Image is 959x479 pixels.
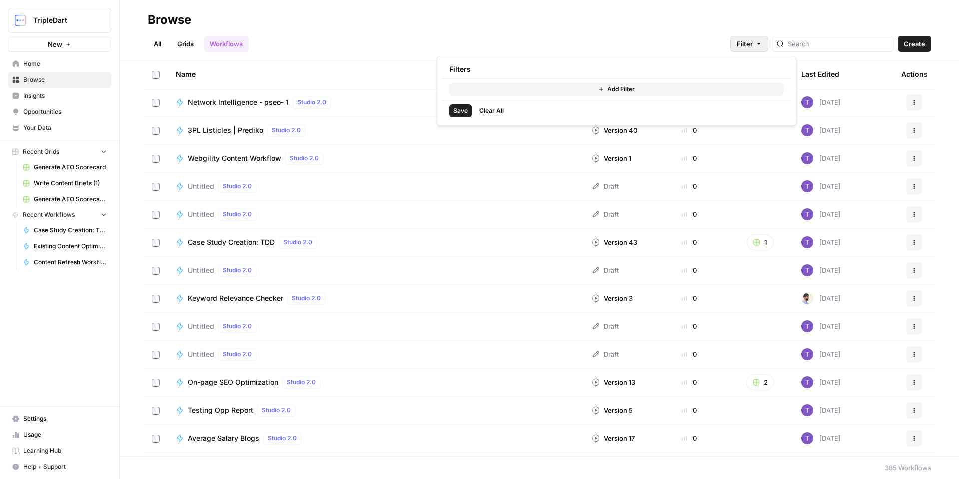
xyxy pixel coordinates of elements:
[479,106,504,115] span: Clear All
[148,36,167,52] a: All
[23,414,107,423] span: Settings
[188,237,275,247] span: Case Study Creation: TDD
[176,208,576,220] a: UntitledStudio 2.0
[223,266,252,275] span: Studio 2.0
[660,433,719,443] div: 0
[898,36,931,52] button: Create
[188,209,214,219] span: Untitled
[788,39,889,49] input: Search
[801,376,841,388] div: [DATE]
[8,8,111,33] button: Workspace: TripleDart
[268,434,297,443] span: Studio 2.0
[176,348,576,360] a: UntitledStudio 2.0
[607,85,635,94] span: Add Filter
[176,320,576,332] a: UntitledStudio 2.0
[188,125,263,135] span: 3PL Listicles | Prediko
[801,236,813,248] img: ogabi26qpshj0n8lpzr7tvse760o
[223,210,252,219] span: Studio 2.0
[188,377,278,387] span: On-page SEO Optimization
[283,238,312,247] span: Studio 2.0
[801,152,813,164] img: ogabi26qpshj0n8lpzr7tvse760o
[188,97,289,107] span: Network Intelligence - pseo- 1
[453,106,468,115] span: Save
[34,258,107,267] span: Content Refresh Workflows
[801,292,813,304] img: ykaosv8814szsqn64d2bp9dhkmx9
[660,265,719,275] div: 0
[23,59,107,68] span: Home
[441,60,792,78] div: Filters
[176,292,576,304] a: Keyword Relevance CheckerStudio 2.0
[34,242,107,251] span: Existing Content Optimization & Refreshes
[449,104,472,117] button: Save
[801,208,841,220] div: [DATE]
[176,124,576,136] a: 3PL Listicles | PredikoStudio 2.0
[23,430,107,439] span: Usage
[592,377,635,387] div: Version 13
[18,159,111,175] a: Generate AEO Scorecard
[23,462,107,471] span: Help + Support
[801,432,841,444] div: [DATE]
[34,226,107,235] span: Case Study Creation: TDD
[8,104,111,120] a: Opportunities
[660,405,719,415] div: 0
[176,96,576,108] a: Network Intelligence - pseo- 1Studio 2.0
[223,322,252,331] span: Studio 2.0
[8,427,111,443] a: Usage
[592,349,619,359] div: Draft
[592,321,619,331] div: Draft
[23,446,107,455] span: Learning Hub
[287,378,316,387] span: Studio 2.0
[801,264,841,276] div: [DATE]
[801,152,841,164] div: [DATE]
[801,264,813,276] img: ogabi26qpshj0n8lpzr7tvse760o
[801,404,813,416] img: ogabi26qpshj0n8lpzr7tvse760o
[223,350,252,359] span: Studio 2.0
[592,433,635,443] div: Version 17
[171,36,200,52] a: Grids
[176,404,576,416] a: Testing Opp ReportStudio 2.0
[8,459,111,475] button: Help + Support
[801,292,841,304] div: [DATE]
[34,195,107,204] span: Generate AEO Scorecard (1)
[23,107,107,116] span: Opportunities
[592,153,631,163] div: Version 1
[592,237,637,247] div: Version 43
[8,72,111,88] a: Browse
[592,209,619,219] div: Draft
[801,348,841,360] div: [DATE]
[188,349,214,359] span: Untitled
[8,88,111,104] a: Insights
[801,376,813,388] img: ogabi26qpshj0n8lpzr7tvse760o
[8,411,111,427] a: Settings
[737,39,753,49] span: Filter
[801,320,813,332] img: ogabi26qpshj0n8lpzr7tvse760o
[660,349,719,359] div: 0
[8,56,111,72] a: Home
[188,181,214,191] span: Untitled
[148,12,191,28] div: Browse
[23,75,107,84] span: Browse
[801,124,813,136] img: ogabi26qpshj0n8lpzr7tvse760o
[188,293,283,303] span: Keyword Relevance Checker
[801,432,813,444] img: ogabi26qpshj0n8lpzr7tvse760o
[18,222,111,238] a: Case Study Creation: TDD
[801,208,813,220] img: ogabi26qpshj0n8lpzr7tvse760o
[23,91,107,100] span: Insights
[592,181,619,191] div: Draft
[176,432,576,444] a: Average Salary BlogsStudio 2.0
[176,264,576,276] a: UntitledStudio 2.0
[801,96,813,108] img: ogabi26qpshj0n8lpzr7tvse760o
[449,83,784,96] button: Add Filter
[11,11,29,29] img: TripleDart Logo
[292,294,321,303] span: Studio 2.0
[660,377,719,387] div: 0
[660,125,719,135] div: 0
[801,180,813,192] img: ogabi26qpshj0n8lpzr7tvse760o
[8,37,111,52] button: New
[904,39,925,49] span: Create
[23,123,107,132] span: Your Data
[8,120,111,136] a: Your Data
[23,147,59,156] span: Recent Grids
[176,376,576,388] a: On-page SEO OptimizationStudio 2.0
[34,179,107,188] span: Write Content Briefs (1)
